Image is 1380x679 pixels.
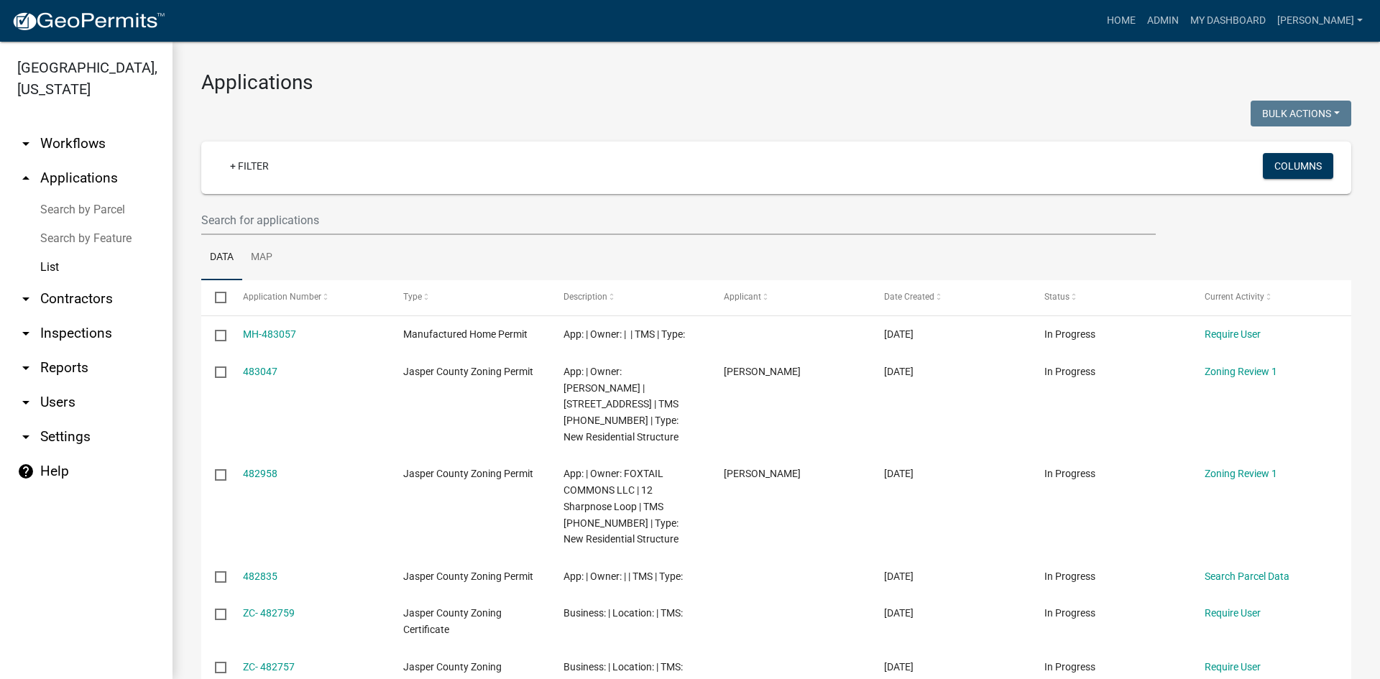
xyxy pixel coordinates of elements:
span: 09/23/2025 [884,571,914,582]
span: Jasper County Zoning Permit [403,366,533,377]
a: Data [201,235,242,281]
i: arrow_drop_down [17,325,34,342]
a: 482958 [243,468,277,479]
a: [PERSON_NAME] [1271,7,1368,34]
span: Jasper County Zoning Certificate [403,607,502,635]
datatable-header-cell: Status [1031,280,1191,315]
a: Zoning Review 1 [1205,366,1277,377]
h3: Applications [201,70,1351,95]
datatable-header-cell: Application Number [229,280,389,315]
a: My Dashboard [1184,7,1271,34]
span: Type [403,292,422,302]
i: arrow_drop_up [17,170,34,187]
datatable-header-cell: Type [389,280,549,315]
a: Map [242,235,281,281]
button: Columns [1263,153,1333,179]
span: Application Number [243,292,321,302]
i: arrow_drop_down [17,290,34,308]
a: 482835 [243,571,277,582]
span: In Progress [1044,468,1095,479]
span: In Progress [1044,661,1095,673]
span: App: | Owner: | | TMS | Type: [563,571,683,582]
a: Home [1101,7,1141,34]
span: Business: | Location: | TMS: [563,661,683,673]
span: 09/23/2025 [884,661,914,673]
a: Admin [1141,7,1184,34]
datatable-header-cell: Select [201,280,229,315]
span: In Progress [1044,328,1095,340]
button: Bulk Actions [1251,101,1351,126]
span: Jasper County Zoning Permit [403,468,533,479]
span: Jasper County Zoning Permit [403,571,533,582]
span: In Progress [1044,571,1095,582]
datatable-header-cell: Current Activity [1191,280,1351,315]
span: Current Activity [1205,292,1264,302]
input: Search for applications [201,205,1156,235]
a: Require User [1205,661,1261,673]
span: 09/23/2025 [884,468,914,479]
span: Applicant [724,292,761,302]
span: App: | Owner: | | TMS | Type: [563,328,685,340]
a: 483047 [243,366,277,377]
span: Manufactured Home Permit [403,328,528,340]
span: Preston Parfitt [724,468,801,479]
a: Require User [1205,328,1261,340]
span: In Progress [1044,366,1095,377]
i: arrow_drop_down [17,394,34,411]
span: 09/23/2025 [884,328,914,340]
a: Require User [1205,607,1261,619]
a: Search Parcel Data [1205,571,1289,582]
i: arrow_drop_down [17,428,34,445]
i: arrow_drop_down [17,135,34,152]
span: Date Created [884,292,934,302]
a: + Filter [218,153,280,179]
a: MH-483057 [243,328,296,340]
a: ZC- 482759 [243,607,295,619]
span: 09/23/2025 [884,366,914,377]
datatable-header-cell: Date Created [870,280,1031,315]
span: App: | Owner: FOXTAIL COMMONS LLC | 12 Sharpnose Loop | TMS 081-00-03-030 | Type: New Residential... [563,468,678,545]
i: arrow_drop_down [17,359,34,377]
span: Business: | Location: | TMS: [563,607,683,619]
a: Zoning Review 1 [1205,468,1277,479]
a: ZC- 482757 [243,661,295,673]
span: Jonathan Pfohl [724,366,801,377]
span: Status [1044,292,1069,302]
span: In Progress [1044,607,1095,619]
span: Description [563,292,607,302]
span: 09/23/2025 [884,607,914,619]
i: help [17,463,34,480]
datatable-header-cell: Description [550,280,710,315]
datatable-header-cell: Applicant [710,280,870,315]
span: App: | Owner: Jonathan Pfohl | 283 Cassique Creek Dr. | TMS 094-06-00-016 | Type: New Residential... [563,366,678,443]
